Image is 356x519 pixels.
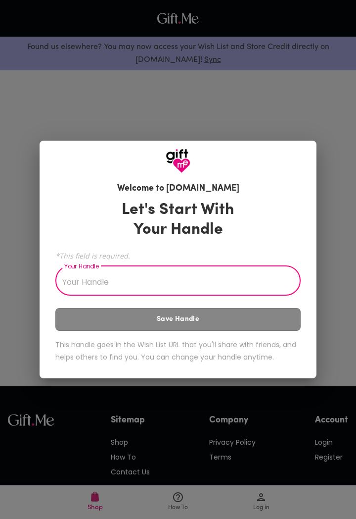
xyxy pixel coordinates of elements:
h3: Let's Start With Your Handle [109,200,247,240]
h6: This handle goes in the Wish List URL that you'll share with friends, and helps others to find yo... [55,339,301,363]
input: Your Handle [55,268,290,296]
h6: Welcome to [DOMAIN_NAME] [117,182,239,196]
img: GiftMe Logo [166,149,190,173]
span: *This field is required. [55,251,301,260]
